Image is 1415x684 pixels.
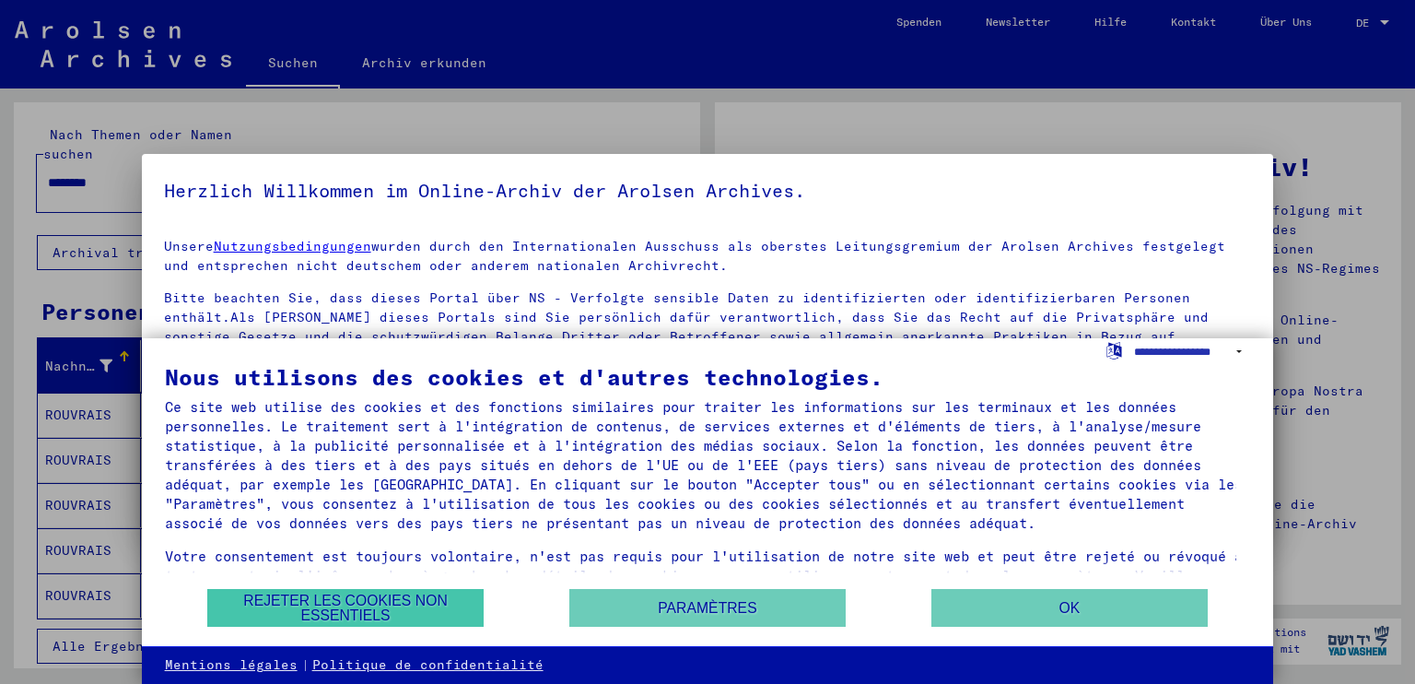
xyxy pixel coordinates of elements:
[164,237,1252,276] p: Unsere wurden durch den Internationalen Ausschuss als oberstes Leitungsgremium der Arolsen Archiv...
[1134,338,1251,365] select: Choisir la langue
[931,589,1208,627] button: OK
[214,238,371,254] a: Nutzungsbedingungen
[165,656,298,675] a: Mentions légales
[1105,341,1124,359] label: Choisir la langue
[569,589,846,627] button: Paramètres
[165,547,1251,605] div: Votre consentement est toujours volontaire, n'est pas requis pour l'utilisation de notre site web...
[164,289,1252,385] p: Bitte beachten Sie, dass dieses Portal über NS - Verfolgte sensible Daten zu identifizierten oder...
[312,656,544,675] a: Politique de confidentialité
[165,397,1251,533] div: Ce site web utilise des cookies et des fonctions similaires pour traiter les informations sur les...
[165,366,1251,388] div: Nous utilisons des cookies et d'autres technologies.
[164,176,1252,206] h5: Herzlich Willkommen im Online-Archiv der Arolsen Archives.
[207,589,484,627] button: Rejeter les cookies non essentiels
